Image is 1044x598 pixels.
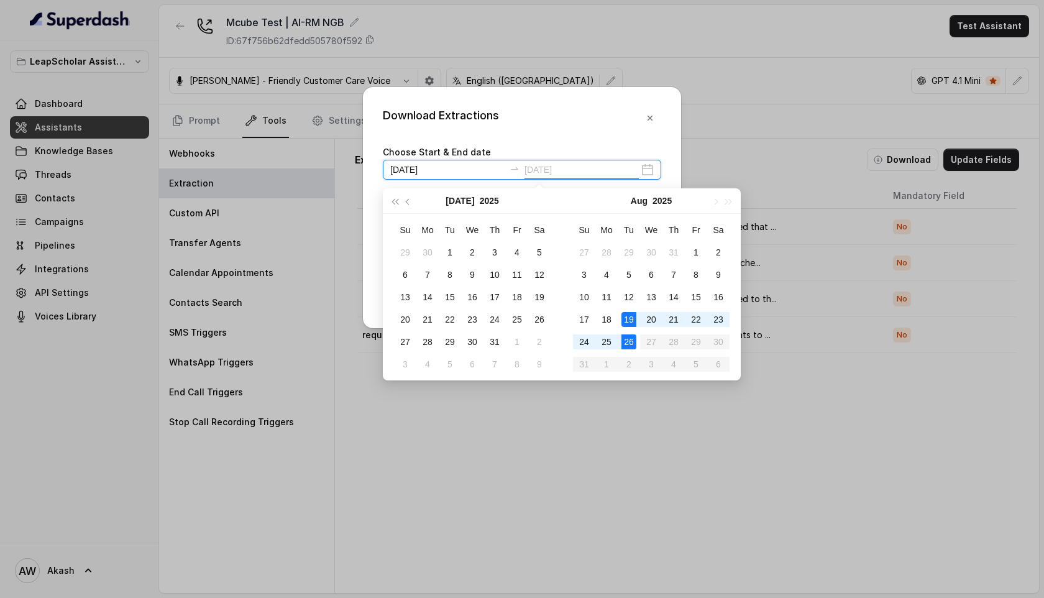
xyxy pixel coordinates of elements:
td: 2025-08-04 [595,264,618,286]
div: 1 [442,245,457,260]
td: 2025-08-09 [528,353,551,375]
td: 2025-08-15 [685,286,707,308]
td: 2025-07-26 [528,308,551,331]
div: 30 [420,245,435,260]
div: 13 [398,290,413,305]
td: 2025-07-16 [461,286,483,308]
button: [DATE] [446,188,474,213]
div: 7 [420,267,435,282]
div: 6 [465,357,480,372]
div: 4 [420,357,435,372]
div: 11 [510,267,524,282]
button: Aug [631,188,648,213]
td: 2025-07-27 [573,241,595,264]
div: 9 [465,267,480,282]
th: Fr [506,219,528,241]
th: Sa [707,219,730,241]
td: 2025-08-12 [618,286,640,308]
td: 2025-08-25 [595,331,618,353]
td: 2025-08-17 [573,308,595,331]
div: 30 [644,245,659,260]
td: 2025-07-22 [439,308,461,331]
div: 15 [689,290,703,305]
input: End date [524,163,639,177]
div: 5 [532,245,547,260]
td: 2025-07-15 [439,286,461,308]
td: 2025-07-01 [439,241,461,264]
td: 2025-07-08 [439,264,461,286]
div: 31 [487,334,502,349]
th: Th [662,219,685,241]
div: 29 [442,334,457,349]
td: 2025-07-20 [394,308,416,331]
div: 25 [599,334,614,349]
span: to [510,163,520,173]
td: 2025-08-02 [528,331,551,353]
td: 2025-07-31 [662,241,685,264]
div: 8 [442,267,457,282]
td: 2025-08-10 [573,286,595,308]
div: 24 [487,312,502,327]
td: 2025-08-21 [662,308,685,331]
div: 1 [689,245,703,260]
div: 22 [442,312,457,327]
td: 2025-07-30 [461,331,483,353]
td: 2025-08-14 [662,286,685,308]
th: Sa [528,219,551,241]
td: 2025-07-27 [394,331,416,353]
div: 7 [666,267,681,282]
td: 2025-07-02 [461,241,483,264]
div: 15 [442,290,457,305]
td: 2025-07-31 [483,331,506,353]
td: 2025-08-06 [461,353,483,375]
td: 2025-07-07 [416,264,439,286]
div: 31 [666,245,681,260]
div: 4 [510,245,524,260]
div: 23 [465,312,480,327]
div: 22 [689,312,703,327]
td: 2025-08-04 [416,353,439,375]
div: 2 [711,245,726,260]
div: 29 [621,245,636,260]
div: 23 [711,312,726,327]
div: 12 [532,267,547,282]
td: 2025-06-30 [416,241,439,264]
td: 2025-08-20 [640,308,662,331]
th: Tu [439,219,461,241]
td: 2025-08-11 [595,286,618,308]
button: 2025 [652,188,672,213]
div: 28 [599,245,614,260]
td: 2025-07-28 [416,331,439,353]
div: 11 [599,290,614,305]
div: 8 [510,357,524,372]
div: 2 [532,334,547,349]
td: 2025-07-10 [483,264,506,286]
td: 2025-08-07 [483,353,506,375]
th: Mo [595,219,618,241]
td: 2025-08-22 [685,308,707,331]
td: 2025-08-26 [618,331,640,353]
td: 2025-07-17 [483,286,506,308]
div: 9 [711,267,726,282]
div: 2 [465,245,480,260]
td: 2025-07-21 [416,308,439,331]
div: 21 [420,312,435,327]
div: 5 [621,267,636,282]
td: 2025-07-28 [595,241,618,264]
td: 2025-07-29 [618,241,640,264]
td: 2025-08-09 [707,264,730,286]
div: 13 [644,290,659,305]
td: 2025-07-06 [394,264,416,286]
td: 2025-07-29 [439,331,461,353]
div: Download Extractions [383,107,499,129]
div: 21 [666,312,681,327]
div: 10 [577,290,592,305]
div: 20 [644,312,659,327]
td: 2025-08-24 [573,331,595,353]
div: 30 [465,334,480,349]
div: 3 [398,357,413,372]
div: 17 [577,312,592,327]
span: swap-right [510,163,520,173]
th: We [461,219,483,241]
th: Fr [685,219,707,241]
